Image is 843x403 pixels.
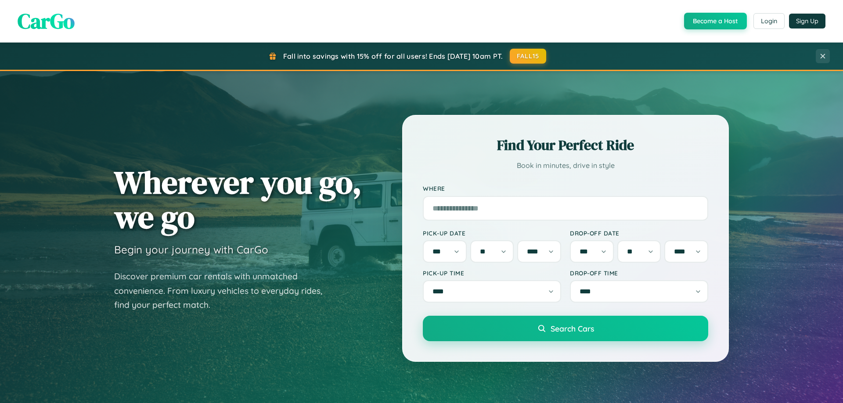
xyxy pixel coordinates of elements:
h1: Wherever you go, we go [114,165,362,234]
label: Where [423,185,708,193]
button: Become a Host [684,13,747,29]
p: Discover premium car rentals with unmatched convenience. From luxury vehicles to everyday rides, ... [114,269,334,312]
button: Search Cars [423,316,708,341]
label: Pick-up Date [423,229,561,237]
span: Search Cars [551,324,594,333]
h3: Begin your journey with CarGo [114,243,268,256]
span: CarGo [18,7,75,36]
label: Drop-off Date [570,229,708,237]
button: Sign Up [789,14,825,29]
button: Login [753,13,785,29]
span: Fall into savings with 15% off for all users! Ends [DATE] 10am PT. [283,52,503,61]
h2: Find Your Perfect Ride [423,136,708,155]
label: Pick-up Time [423,269,561,277]
button: FALL15 [510,49,547,64]
label: Drop-off Time [570,269,708,277]
p: Book in minutes, drive in style [423,159,708,172]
